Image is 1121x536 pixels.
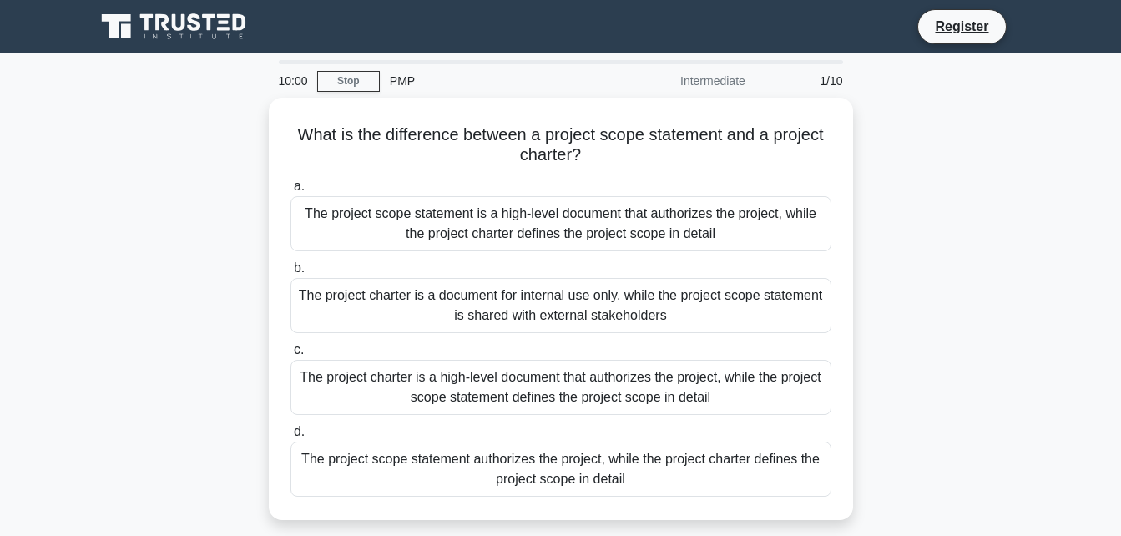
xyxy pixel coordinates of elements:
span: d. [294,424,305,438]
div: 10:00 [269,64,317,98]
div: PMP [380,64,609,98]
a: Register [925,16,998,37]
div: The project scope statement authorizes the project, while the project charter defines the project... [290,442,831,497]
div: The project charter is a document for internal use only, while the project scope statement is sha... [290,278,831,333]
div: The project scope statement is a high-level document that authorizes the project, while the proje... [290,196,831,251]
span: c. [294,342,304,356]
span: b. [294,260,305,275]
div: The project charter is a high-level document that authorizes the project, while the project scope... [290,360,831,415]
span: a. [294,179,305,193]
div: Intermediate [609,64,755,98]
h5: What is the difference between a project scope statement and a project charter? [289,124,833,166]
div: 1/10 [755,64,853,98]
a: Stop [317,71,380,92]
